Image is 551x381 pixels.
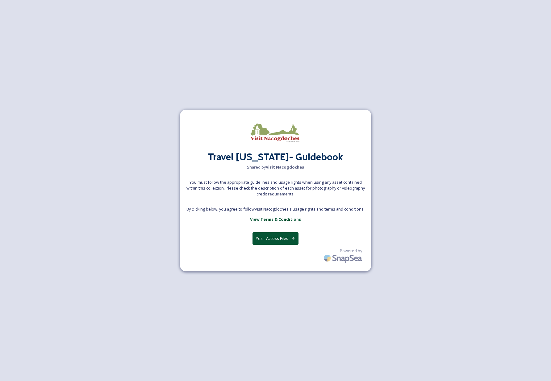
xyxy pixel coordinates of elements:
[250,216,301,223] a: View Terms & Conditions
[340,248,362,254] span: Powered by
[186,179,365,197] span: You must follow the appropriate guidelines and usage rights when using any asset contained within...
[247,164,304,170] span: Shared by
[253,232,299,245] button: Yes - Access Files
[208,149,343,164] h2: Travel [US_STATE]- Guidebook
[322,251,365,265] img: SnapSea Logo
[186,206,365,212] span: By clicking below, you agree to follow Visit Nacogdoches 's usage rights and terms and conditions.
[250,216,301,222] strong: View Terms & Conditions
[266,164,304,170] strong: Visit Nacogdoches
[245,116,307,149] img: Landscape%20Color%20Transparent.png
